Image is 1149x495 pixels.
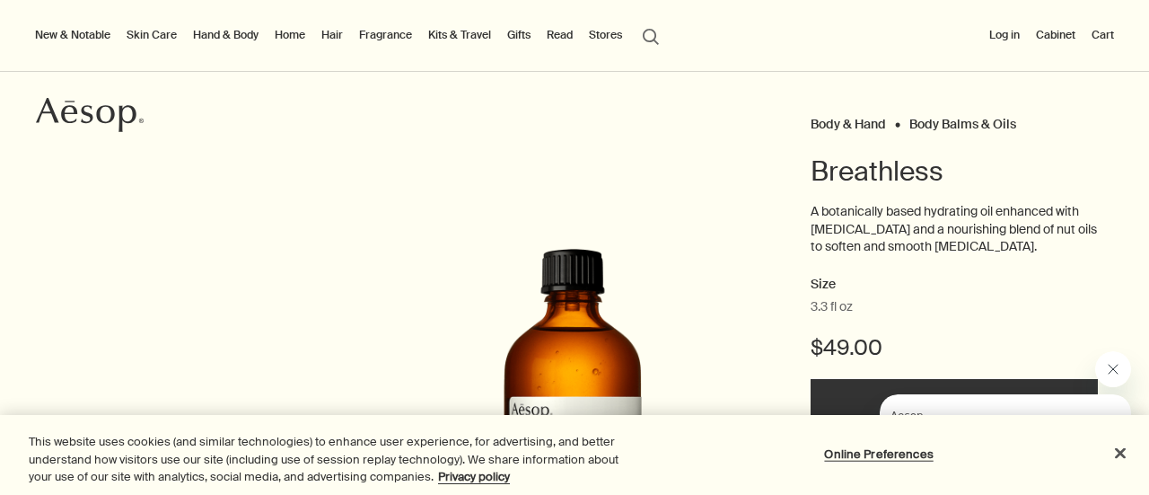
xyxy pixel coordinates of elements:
[318,24,346,46] a: Hair
[880,394,1131,477] iframe: Message from Aesop
[1088,24,1118,46] button: Cart
[425,24,495,46] a: Kits & Travel
[909,116,1016,124] a: Body Balms & Oils
[189,24,262,46] a: Hand & Body
[31,24,114,46] button: New & Notable
[585,24,626,46] button: Stores
[986,24,1023,46] button: Log in
[635,18,667,52] button: Open search
[543,24,576,46] a: Read
[504,24,534,46] a: Gifts
[811,203,1098,256] p: A botanically based hydrating oil enhanced with [MEDICAL_DATA] and a nourishing blend of nut oils...
[438,469,510,484] a: More information about your privacy, opens in a new tab
[811,333,882,362] span: $49.00
[1032,24,1079,46] a: Cabinet
[811,154,1098,190] h1: Breathless
[837,351,1131,477] div: Aesop says "Our consultants are available now to offer personalised product advice.". Open messag...
[823,436,935,472] button: Online Preferences, Opens the preference center dialog
[123,24,180,46] a: Skin Care
[29,433,632,486] div: This website uses cookies (and similar technologies) to enhance user experience, for advertising,...
[36,97,144,133] svg: Aesop
[1095,351,1131,387] iframe: Close message from Aesop
[811,116,886,124] a: Body & Hand
[1101,433,1140,473] button: Close
[355,24,416,46] a: Fragrance
[31,93,148,142] a: Aesop
[811,274,1098,296] h2: Size
[271,24,309,46] a: Home
[811,379,1098,433] button: Add to your cart - $49.00
[811,298,853,316] span: 3.3 fl oz
[11,38,225,88] span: Our consultants are available now to offer personalised product advice.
